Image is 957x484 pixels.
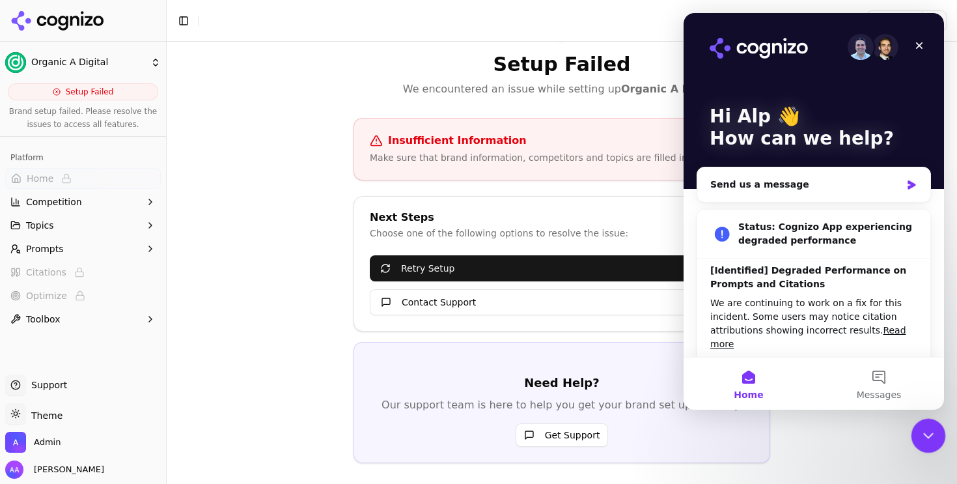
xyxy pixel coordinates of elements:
button: Topics [5,215,161,236]
iframe: Intercom live chat [911,419,946,453]
button: Retry Setup [370,255,754,281]
span: [PERSON_NAME] [29,464,104,476]
button: Contact Support [370,289,754,315]
button: Open organization switcher [5,432,61,453]
img: Organic A Digital [5,52,26,73]
button: Toolbox [5,309,161,330]
button: Competition [5,192,161,212]
p: We encountered an issue while setting up [354,81,770,97]
span: Optimize [26,289,67,302]
div: Platform [5,147,161,168]
button: Open user button [5,461,104,479]
div: Insufficient Information [370,134,754,147]
span: Theme [26,410,62,421]
p: Brand setup failed. Please resolve the issues to access all features. [8,106,158,131]
span: Competition [26,195,82,208]
button: Prompts [5,238,161,259]
span: Citations [26,266,66,279]
span: Toolbox [26,313,61,326]
div: Next Steps [370,212,754,223]
span: Home [27,172,53,185]
p: Our support team is here to help you get your brand set up correctly. [370,397,754,413]
iframe: Intercom live chat [684,13,944,410]
button: Get Support [516,423,609,447]
span: Topics [26,219,54,232]
span: Prompts [26,242,64,255]
span: Support [26,378,67,391]
img: Alp Aysan [5,461,23,479]
span: Admin [34,436,61,448]
span: Organic A Digital [31,57,145,68]
div: Make sure that brand information, competitors and topics are filled in [370,151,754,164]
h1: Setup Failed [354,53,770,76]
div: Choose one of the following options to resolve the issue: [370,227,754,240]
img: Admin [5,432,26,453]
strong: Organic A Digital [621,83,721,95]
h2: Need Help? [370,374,754,392]
button: Share [867,10,922,31]
span: Setup Failed [66,87,114,97]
